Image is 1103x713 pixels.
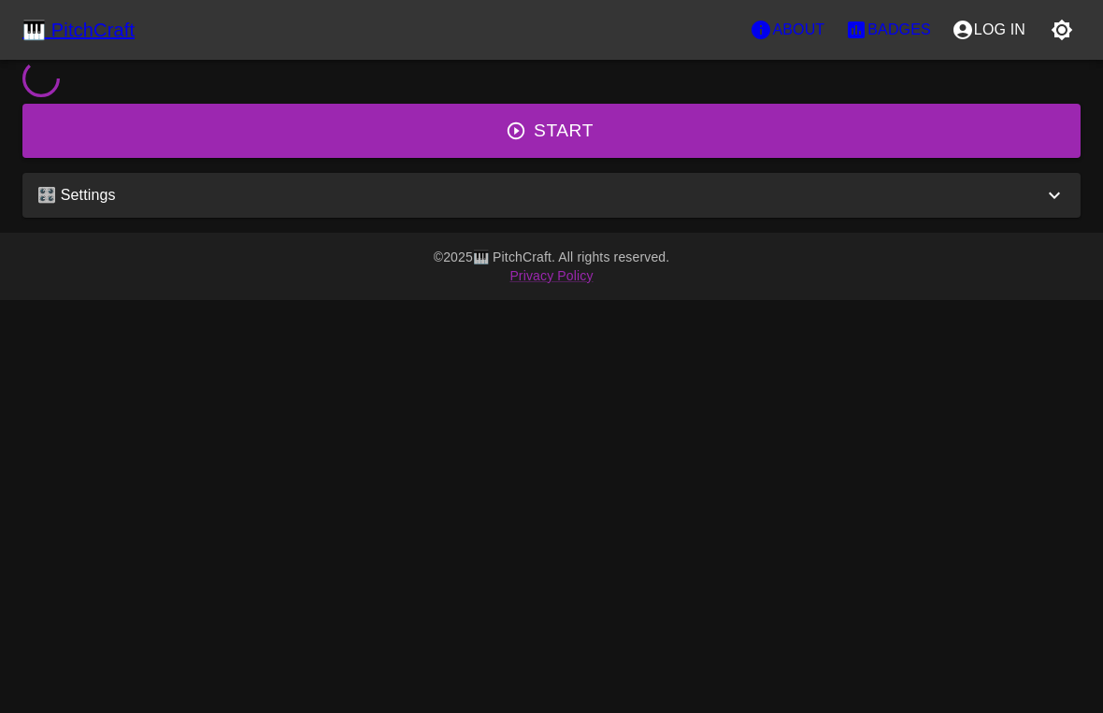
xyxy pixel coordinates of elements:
[867,19,931,41] p: Badges
[509,268,593,283] a: Privacy Policy
[22,173,1081,218] div: 🎛️ Settings
[37,184,116,207] p: 🎛️ Settings
[739,11,835,49] button: About
[22,104,1081,158] button: Start
[22,248,1081,266] p: © 2025 🎹 PitchCraft. All rights reserved.
[22,15,135,45] a: 🎹 PitchCraft
[835,11,941,49] button: Stats
[941,11,1036,49] button: account of current user
[974,19,1025,41] p: Log In
[772,19,824,41] p: About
